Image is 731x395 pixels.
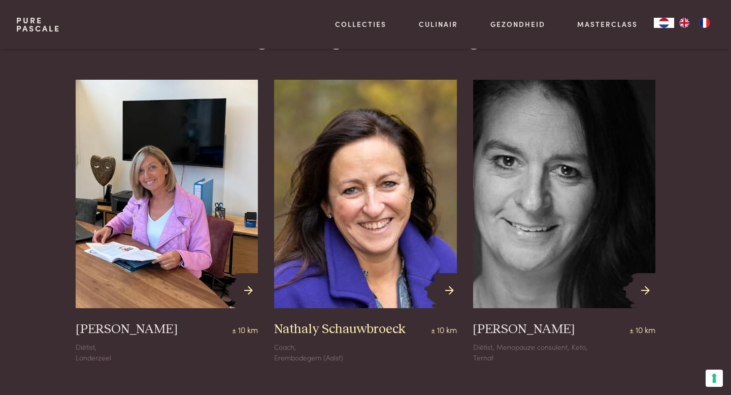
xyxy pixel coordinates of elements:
a: Culinair [419,19,458,29]
div: Ternat [473,352,655,363]
span: Diëtist, [76,342,96,352]
img: nathaly-schauwbroeck-coach [265,69,466,319]
a: nathaly-schauwbroeck-coach Nathaly Schauwbroeck ± 10 km Coach, Erembodegem (Aalst) [274,80,456,363]
a: PurePascale [16,16,60,32]
span: Menopauze consulent, [496,342,569,352]
button: Uw voorkeuren voor toestemming voor trackingtechnologieën [706,370,723,387]
h3: Nathaly Schauwbroeck [274,321,406,338]
span: Coach, [274,342,296,352]
span: Diëtist, [473,342,494,352]
a: NL [654,18,674,28]
a: FR [694,18,715,28]
img: Ann Vanlee [76,80,258,308]
span: ± 10 km [232,321,258,338]
a: EN [674,18,694,28]
aside: Language selected: Nederlands [654,18,715,28]
a: Gezondheid [490,19,545,29]
span: Keto, [572,342,587,352]
h3: [PERSON_NAME] [76,321,178,338]
a: Masterclass [577,19,638,29]
a: E748BC10_2F62_4606_9CA0_14A1200F77EB.jpeg [PERSON_NAME] ± 10 km Diëtist,Menopauze consulent,Keto,... [473,80,655,363]
div: Language [654,18,674,28]
h3: [PERSON_NAME] [473,321,575,338]
a: Ann Vanlee [PERSON_NAME] ± 10 km Diëtist, Londerzeel [76,80,258,363]
ul: Language list [674,18,715,28]
span: ± 10 km [431,321,457,338]
a: Collecties [335,19,386,29]
div: Londerzeel [76,352,258,363]
span: ± 10 km [629,321,655,338]
div: Erembodegem (Aalst) [274,352,456,363]
img: E748BC10_2F62_4606_9CA0_14A1200F77EB.jpeg [473,80,655,308]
